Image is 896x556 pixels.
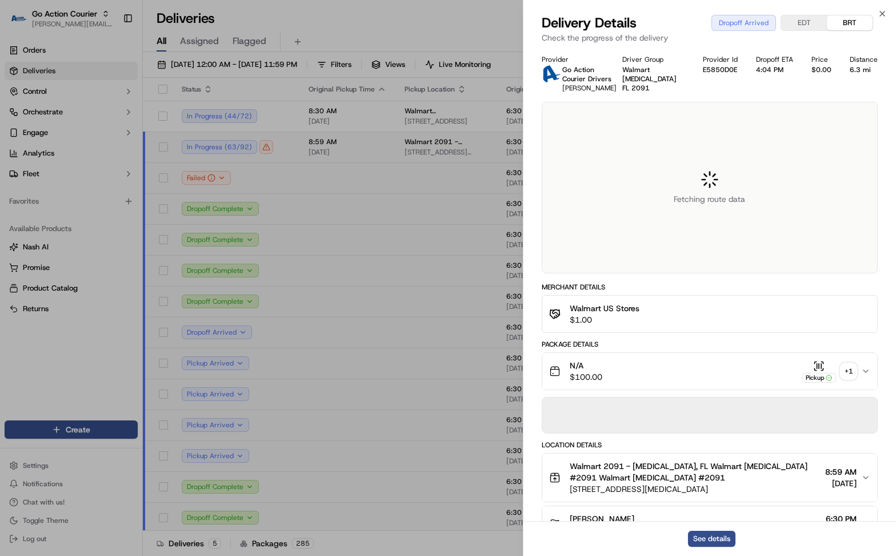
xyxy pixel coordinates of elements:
[177,146,208,160] button: See all
[825,478,857,489] span: [DATE]
[542,65,560,84] img: ActionCourier.png
[542,506,877,543] button: [PERSON_NAME]6:30 PM
[850,55,878,64] div: Distance
[542,353,877,390] button: N/A$100.00Pickup+1
[11,109,32,130] img: 1736555255976-a54dd68f-1ca7-489b-9aae-adbdc363a1c4
[7,251,92,272] a: 📗Knowledge Base
[542,340,878,349] div: Package Details
[827,15,873,30] button: BRT
[23,256,87,267] span: Knowledge Base
[622,65,685,93] div: Walmart [MEDICAL_DATA] FL 2091
[802,360,857,383] button: Pickup+1
[35,208,93,217] span: [PERSON_NAME]
[108,256,183,267] span: API Documentation
[826,513,857,525] span: 6:30 PM
[570,303,639,314] span: Walmart US Stores
[674,193,745,205] span: Fetching route data
[570,314,639,325] span: $1.00
[23,178,32,187] img: 1736555255976-a54dd68f-1ca7-489b-9aae-adbdc363a1c4
[570,371,602,383] span: $100.00
[95,208,99,217] span: •
[542,283,878,292] div: Merchant Details
[11,197,30,216] img: Lucas Ferreira
[11,149,77,158] div: Past conversations
[81,283,138,292] a: Powered byPylon
[811,65,831,74] div: $0.00
[756,55,793,64] div: Dropoff ETA
[95,177,99,186] span: •
[35,177,93,186] span: [PERSON_NAME]
[570,483,821,495] span: [STREET_ADDRESS][MEDICAL_DATA]
[562,65,617,84] p: Go Action Courier Drivers
[11,11,34,34] img: Nash
[802,373,836,383] div: Pickup
[825,466,857,478] span: 8:59 AM
[781,15,827,30] button: EDT
[92,251,188,272] a: 💻API Documentation
[703,55,738,64] div: Provider Id
[688,531,735,547] button: See details
[570,360,602,371] span: N/A
[703,65,737,74] button: E5850D0E
[11,257,21,266] div: 📗
[51,121,157,130] div: We're available if you need us!
[194,113,208,126] button: Start new chat
[101,177,125,186] span: [DATE]
[542,14,637,32] span: Delivery Details
[51,109,187,121] div: Start new chat
[811,55,831,64] div: Price
[542,32,878,43] p: Check the progress of the delivery
[101,208,125,217] span: [DATE]
[114,284,138,292] span: Pylon
[97,257,106,266] div: 💻
[542,55,604,64] div: Provider
[841,363,857,379] div: + 1
[622,55,685,64] div: Driver Group
[850,65,878,74] div: 6.3 mi
[30,74,206,86] input: Got a question? Start typing here...
[542,440,878,450] div: Location Details
[802,360,836,383] button: Pickup
[11,46,208,64] p: Welcome 👋
[562,84,617,93] span: [PERSON_NAME]
[11,166,30,185] img: Mariam Aslam
[570,460,821,483] span: Walmart 2091 - [MEDICAL_DATA], FL Walmart [MEDICAL_DATA] #2091 Walmart [MEDICAL_DATA] #2091
[24,109,45,130] img: 4988371391238_9404d814bf3eb2409008_72.png
[570,513,634,525] span: [PERSON_NAME]
[542,454,877,502] button: Walmart 2091 - [MEDICAL_DATA], FL Walmart [MEDICAL_DATA] #2091 Walmart [MEDICAL_DATA] #2091[STREE...
[756,65,793,74] div: 4:04 PM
